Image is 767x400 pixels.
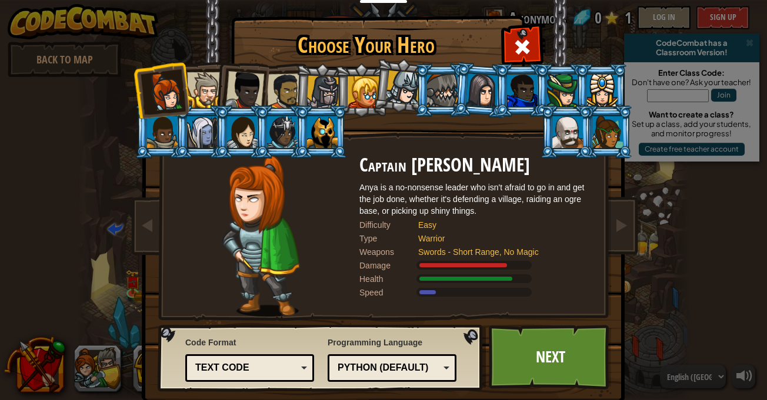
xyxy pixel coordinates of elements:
[158,325,486,392] img: language-selector-background.png
[359,181,595,217] div: Anya is a no-nonsense leader who isn't afraid to go in and get the job done, whether it's defendi...
[294,62,349,119] li: Amara Arrowhead
[359,287,595,298] div: Moves at 6 meters per second.
[359,260,595,271] div: Deals 120% of listed Warrior weapon damage.
[359,287,418,298] div: Speed
[453,62,509,119] li: Omarn Brewstone
[489,325,612,389] a: Next
[359,260,418,271] div: Damage
[254,63,308,117] li: Alejandro the Duelist
[212,59,270,117] li: Lady Ida Justheart
[195,361,297,375] div: Text code
[495,63,548,117] li: Gordon the Stalwart
[175,62,228,115] li: Sir Tharin Thunderfist
[359,219,418,231] div: Difficulty
[328,337,456,348] span: Programming Language
[175,105,228,159] li: Nalfar Cryptor
[418,233,583,244] div: Warrior
[418,219,583,231] div: Easy
[359,273,595,285] div: Gains 140% of listed Warrior armor health.
[535,63,588,117] li: Naria of the Leaf
[255,105,308,159] li: Usara Master Wizard
[540,105,593,159] li: Okar Stompfoot
[359,233,418,244] div: Type
[215,105,268,159] li: Illia Shieldsmith
[359,246,418,258] div: Weapons
[372,56,430,115] li: Hattori Hanzō
[295,105,348,159] li: Ritic the Cold
[132,61,190,119] li: Captain Anya Weston
[234,33,498,58] h1: Choose Your Hero
[359,273,418,285] div: Health
[335,63,388,117] li: Miss Hushbaum
[415,63,468,117] li: Senick Steelclaw
[575,63,628,117] li: Pender Spellbane
[185,337,314,348] span: Code Format
[359,155,595,176] h2: Captain [PERSON_NAME]
[338,361,439,375] div: Python (Default)
[580,105,633,159] li: Zana Woodheart
[135,105,188,159] li: Arryn Stonewall
[222,155,299,317] img: captain-pose.png
[418,246,583,258] div: Swords - Short Range, No Magic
